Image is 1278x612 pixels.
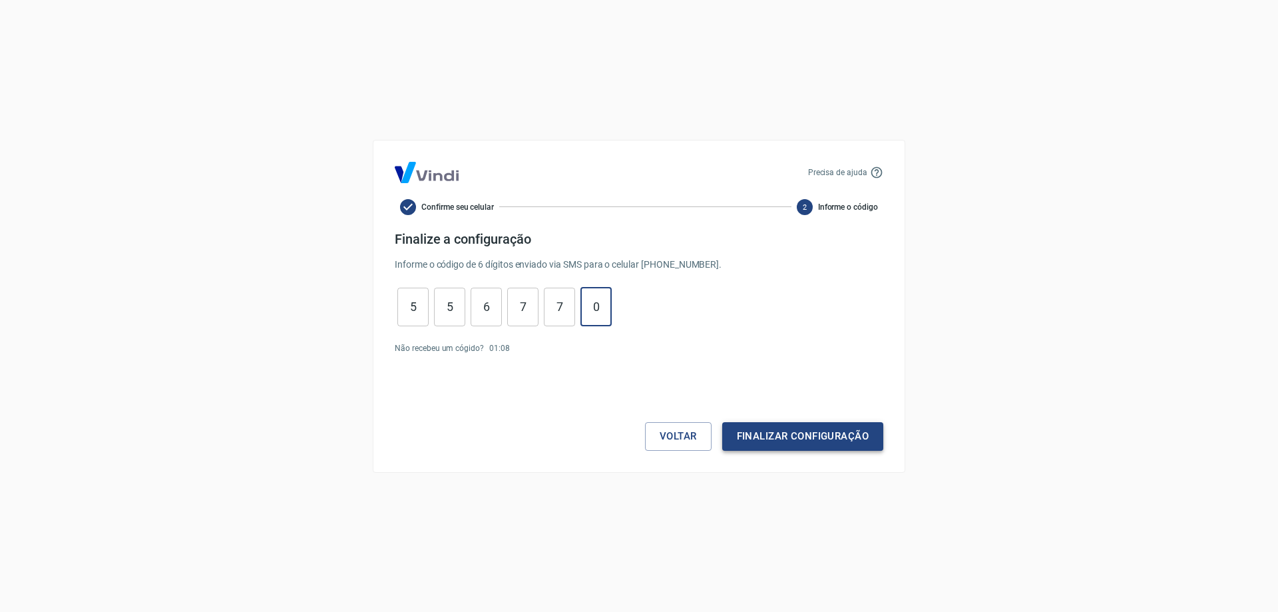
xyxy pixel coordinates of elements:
span: Confirme seu celular [421,201,494,213]
p: Precisa de ajuda [808,166,867,178]
p: Informe o código de 6 dígitos enviado via SMS para o celular [PHONE_NUMBER] . [395,258,883,272]
button: Finalizar configuração [722,422,883,450]
h4: Finalize a configuração [395,231,883,247]
p: 01 : 08 [489,342,510,354]
p: Não recebeu um cógido? [395,342,484,354]
button: Voltar [645,422,712,450]
img: Logo Vind [395,162,459,183]
span: Informe o código [818,201,878,213]
text: 2 [803,202,807,211]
